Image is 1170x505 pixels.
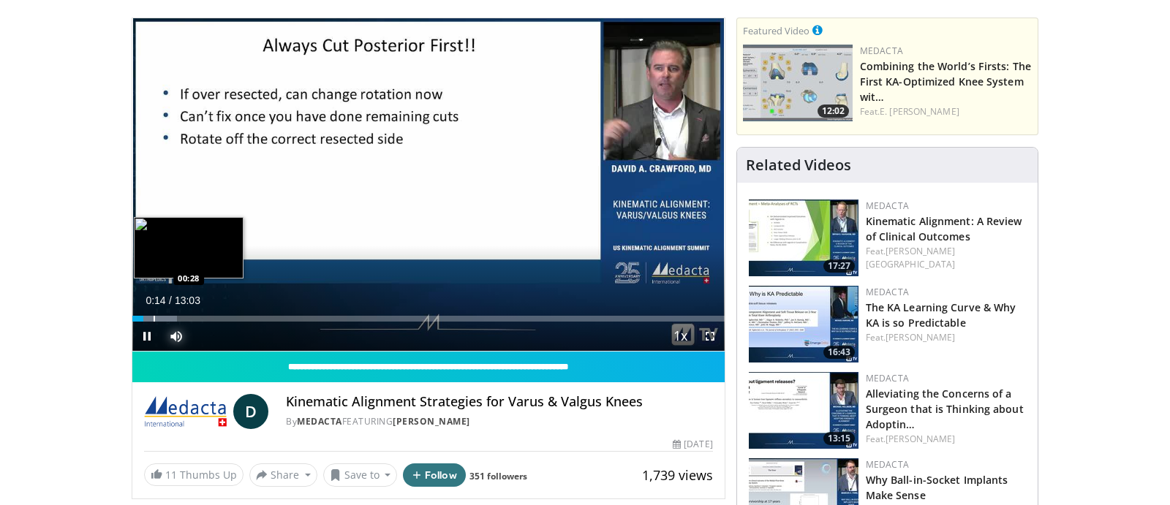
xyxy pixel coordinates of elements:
a: 16:43 [749,286,858,362]
a: Medacta [866,200,909,212]
span: 16:43 [823,346,855,359]
a: Medacta [297,415,342,428]
img: aaf1b7f9-f888-4d9f-a252-3ca059a0bd02.150x105_q85_crop-smart_upscale.jpg [743,45,853,121]
button: Share [249,463,317,487]
a: Why Ball-in-Socket Implants Make Sense [866,473,1008,502]
div: Feat. [860,105,1032,118]
img: cd68def9-ef7a-493f-85f7-b116e0fd37a5.150x105_q85_crop-smart_upscale.jpg [749,200,858,276]
h4: Related Videos [746,156,851,174]
video-js: Video Player [132,18,725,352]
a: 17:27 [749,200,858,276]
span: 13:15 [823,432,855,445]
img: b2f17add-2104-4bff-b25c-b2314c3df6e0.150x105_q85_crop-smart_upscale.jpg [749,372,858,449]
h4: Kinematic Alignment Strategies for Varus & Valgus Knees [286,394,712,410]
button: Pause [132,322,162,351]
a: 351 followers [469,470,527,482]
a: [PERSON_NAME] [393,415,470,428]
a: 12:02 [743,45,853,121]
div: [DATE] [673,438,712,451]
button: Follow [403,463,466,487]
div: Feat. [866,245,1026,271]
button: Save to [323,463,398,487]
span: 13:03 [175,295,200,306]
div: By FEATURING [286,415,712,428]
div: Progress Bar [132,316,725,322]
button: Mute [162,322,191,351]
a: Medacta [866,372,909,384]
a: Alleviating the Concerns of a Surgeon that is Thinking about Adoptin… [866,387,1024,431]
img: Medacta [144,394,227,429]
a: E. [PERSON_NAME] [880,105,959,118]
span: 12:02 [818,105,849,118]
a: Medacta [866,458,909,471]
a: 11 Thumbs Up [144,463,244,486]
div: Feat. [866,433,1026,446]
span: 11 [165,468,177,482]
a: 13:15 [749,372,858,449]
a: Medacta [860,45,903,57]
span: 1,739 views [642,466,713,484]
a: The KA Learning Curve & Why KA is so Predictable [866,300,1016,330]
button: Playback Rate [666,322,695,351]
a: [PERSON_NAME] [886,331,955,343]
a: [PERSON_NAME][GEOGRAPHIC_DATA] [866,245,956,270]
a: Combining the World’s Firsts: The First KA-Optimized Knee System wit… [860,59,1031,104]
span: 17:27 [823,259,855,273]
a: D [233,394,268,429]
button: Fullscreen [695,322,725,351]
span: / [169,295,172,306]
a: Kinematic Alignment: A Review of Clinical Outcomes [866,214,1022,243]
img: d827efd9-1844-4c59-8474-65dd74a4c96a.150x105_q85_crop-smart_upscale.jpg [749,286,858,362]
small: Featured Video [743,24,809,37]
span: 0:14 [146,295,165,306]
a: [PERSON_NAME] [886,433,955,445]
a: Medacta [866,286,909,298]
div: Feat. [866,331,1026,344]
img: image.jpeg [134,217,244,278]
